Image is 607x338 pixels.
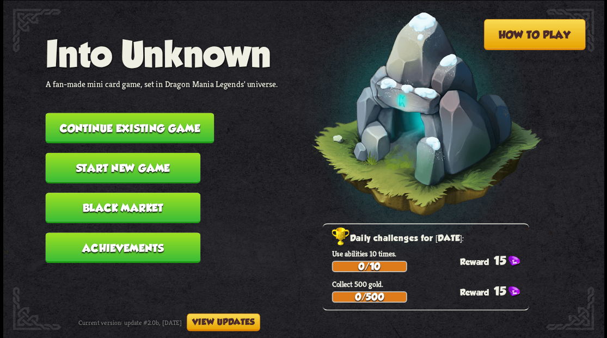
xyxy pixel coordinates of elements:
div: 0/10 [333,261,406,271]
button: Continue existing game [45,113,214,143]
h2: Daily challenges for [DATE]: [332,231,529,246]
h1: Into Unknown [45,33,278,73]
button: Start new game [45,152,200,183]
button: Black Market [45,193,200,223]
button: How to play [483,19,585,50]
div: 15 [460,284,529,297]
p: A fan-made mini card game, set in Dragon Mania Legends' universe. [45,78,278,89]
div: Current version: update #2.0b, [DATE] [78,313,260,331]
p: Use abilities 10 times. [332,248,529,258]
div: 15 [460,253,529,267]
img: Golden_Trophy_Icon.png [332,227,350,246]
p: Collect 500 gold. [332,279,529,288]
button: Achievements [45,232,200,263]
button: View updates [187,313,260,331]
div: 0/500 [333,292,406,301]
